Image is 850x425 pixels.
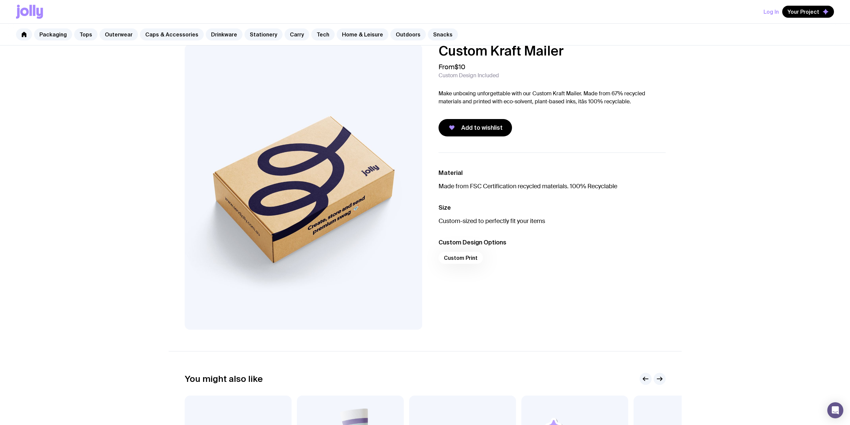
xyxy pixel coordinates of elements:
button: Log In [763,6,779,18]
a: Drinkware [206,28,242,40]
a: Stationery [244,28,283,40]
span: From [439,63,465,71]
a: Outerwear [100,28,138,40]
span: Add to wishlist [461,124,503,132]
a: Snacks [428,28,458,40]
div: Open Intercom Messenger [827,402,843,418]
span: Custom Design Included [439,72,499,79]
a: Tops [74,28,98,40]
h2: You might also like [185,374,263,384]
button: Add to wishlist [439,119,512,136]
a: Outdoors [390,28,426,40]
h3: Custom Design Options [439,238,666,246]
span: $10 [455,63,465,71]
h3: Material [439,169,666,177]
a: Tech [311,28,335,40]
button: Your Project [782,6,834,18]
a: Packaging [34,28,72,40]
h3: Size [439,204,666,212]
h1: Custom Kraft Mailer [439,44,666,58]
a: Carry [285,28,309,40]
p: Custom-sized to perfectly fit your items [439,217,666,225]
span: Your Project [788,8,819,15]
p: Make unboxing unforgettable with our Custom Kraft Mailer. Made from 67% recycled materials and pr... [439,90,666,106]
a: Home & Leisure [337,28,388,40]
a: Caps & Accessories [140,28,204,40]
p: Made from FSC Certification recycled materials. 100% Recyclable [439,182,666,190]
